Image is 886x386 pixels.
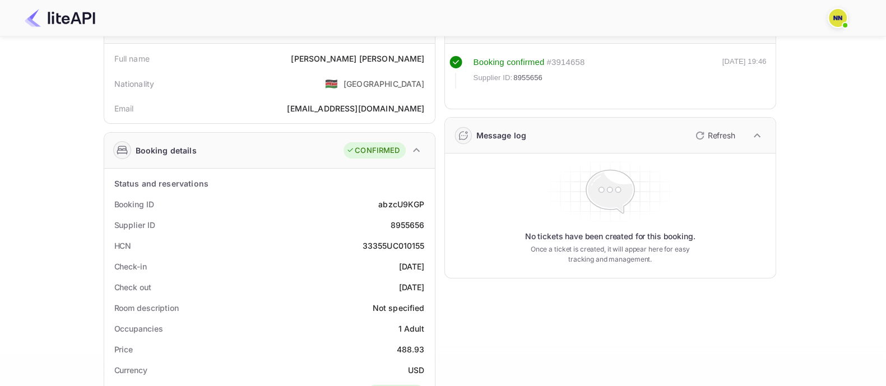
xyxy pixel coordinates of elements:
[829,9,847,27] img: N/A N/A
[546,56,585,69] div: # 3914658
[525,231,695,242] p: No tickets have been created for this booking.
[114,302,179,314] div: Room description
[325,73,338,94] span: United States
[373,302,425,314] div: Not specified
[722,56,767,89] div: [DATE] 19:46
[25,9,95,27] img: LiteAPI Logo
[522,244,699,264] p: Once a ticket is created, it will appear here for easy tracking and management.
[689,127,740,145] button: Refresh
[287,103,424,114] div: [EMAIL_ADDRESS][DOMAIN_NAME]
[708,129,735,141] p: Refresh
[114,240,132,252] div: HCN
[363,240,425,252] div: 33355UC010155
[390,219,424,231] div: 8955656
[399,261,425,272] div: [DATE]
[378,198,424,210] div: abzcU9KGP
[346,145,400,156] div: CONFIRMED
[136,145,197,156] div: Booking details
[476,129,527,141] div: Message log
[114,323,163,334] div: Occupancies
[114,281,151,293] div: Check out
[114,103,134,114] div: Email
[114,198,154,210] div: Booking ID
[398,323,424,334] div: 1 Adult
[114,219,155,231] div: Supplier ID
[474,56,545,69] div: Booking confirmed
[474,72,513,83] span: Supplier ID:
[114,53,150,64] div: Full name
[344,78,425,90] div: [GEOGRAPHIC_DATA]
[114,178,208,189] div: Status and reservations
[114,261,147,272] div: Check-in
[114,343,133,355] div: Price
[397,343,425,355] div: 488.93
[408,364,424,376] div: USD
[114,78,155,90] div: Nationality
[399,281,425,293] div: [DATE]
[291,53,424,64] div: [PERSON_NAME] [PERSON_NAME]
[114,364,147,376] div: Currency
[513,72,542,83] span: 8955656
